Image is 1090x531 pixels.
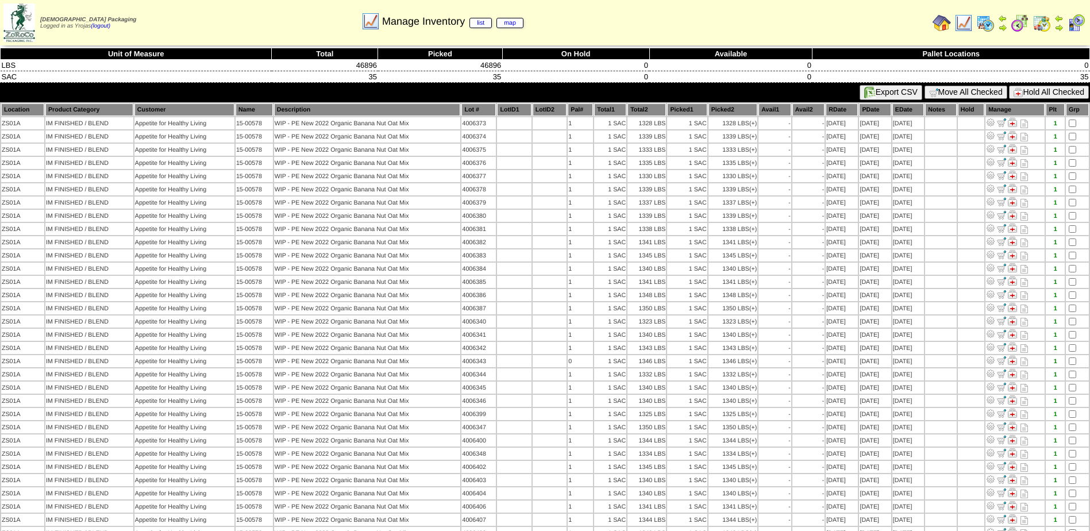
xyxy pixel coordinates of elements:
img: calendarblend.gif [1011,14,1029,32]
img: Move [997,276,1006,286]
td: 1 SAC [667,170,707,182]
img: Manage Hold [1008,475,1017,484]
td: 1339 LBS [708,130,758,143]
td: 1 SAC [594,197,626,209]
td: [DATE] [826,170,858,182]
img: Adjust [986,422,995,431]
td: [DATE] [892,197,924,209]
img: Adjust [986,237,995,246]
img: Move [997,237,1006,246]
td: Appetite for Healthy Living [134,210,234,222]
td: Appetite for Healthy Living [134,144,234,156]
img: Move [997,263,1006,272]
th: Picked2 [708,103,758,116]
th: LotID2 [533,103,567,116]
th: LotID1 [497,103,531,116]
div: 1 [1046,173,1064,180]
span: Logged in as Yrojas [40,17,136,29]
img: Adjust [986,514,995,524]
td: 4006373 [461,117,496,129]
img: Adjust [986,224,995,233]
img: Move [997,475,1006,484]
img: Manage Hold [1008,118,1017,127]
img: Adjust [986,369,995,378]
td: IM FINISHED / BLEND [45,197,133,209]
th: Total [272,48,378,60]
td: 1 SAC [594,170,626,182]
img: Adjust [986,343,995,352]
td: 4006375 [461,144,496,156]
td: 1330 LBS [627,170,666,182]
td: 15-00578 [236,170,273,182]
td: WIP - PE New 2022 Organic Banana Nut Oat Mix [274,130,461,143]
button: Move All Checked [925,86,1007,99]
td: 1333 LBS [708,144,758,156]
img: hold.gif [1014,88,1023,97]
td: - [792,117,825,129]
img: Adjust [986,210,995,220]
td: 1 [568,197,593,209]
img: Move [997,435,1006,444]
img: Move [997,409,1006,418]
td: 4006378 [461,183,496,195]
td: Appetite for Healthy Living [134,117,234,129]
img: Manage Hold [1008,276,1017,286]
td: IM FINISHED / BLEND [45,183,133,195]
img: Manage Hold [1008,197,1017,206]
td: ZS01A [1,170,44,182]
td: ZS01A [1,157,44,169]
td: WIP - PE New 2022 Organic Banana Nut Oat Mix [274,183,461,195]
img: Move [997,197,1006,206]
th: Manage [985,103,1045,116]
td: 1 [568,157,593,169]
img: Manage Hold [1008,329,1017,338]
img: Move [997,369,1006,378]
img: line_graph.gif [954,14,973,32]
td: - [758,117,791,129]
td: [DATE] [892,183,924,195]
i: Note [1020,172,1028,181]
td: WIP - PE New 2022 Organic Banana Nut Oat Mix [274,197,461,209]
td: 1 SAC [594,183,626,195]
td: - [758,157,791,169]
a: map [496,18,523,28]
th: PDate [859,103,891,116]
td: IM FINISHED / BLEND [45,210,133,222]
td: 1 SAC [594,157,626,169]
td: 1 [568,144,593,156]
td: [DATE] [826,197,858,209]
img: Adjust [986,184,995,193]
span: Manage Inventory [382,16,523,28]
td: 1330 LBS [708,170,758,182]
img: Manage Hold [1008,210,1017,220]
div: (+) [749,173,757,180]
td: 1 [568,210,593,222]
div: 1 [1046,186,1064,193]
img: Manage Hold [1008,435,1017,444]
img: Adjust [986,316,995,325]
img: excel.gif [864,87,876,98]
img: Move [997,131,1006,140]
td: 4006377 [461,170,496,182]
td: Appetite for Healthy Living [134,183,234,195]
div: (+) [749,147,757,153]
th: Total2 [627,103,666,116]
td: 1337 LBS [708,197,758,209]
th: Pallet Locations [812,48,1090,60]
img: Manage Hold [1008,316,1017,325]
img: Manage Hold [1008,224,1017,233]
th: Name [236,103,273,116]
th: Customer [134,103,234,116]
td: 15-00578 [236,183,273,195]
img: calendarcustomer.gif [1067,14,1085,32]
td: 0 [812,60,1090,71]
img: arrowleft.gif [1054,14,1064,23]
img: Adjust [986,395,995,405]
img: Adjust [986,263,995,272]
td: 1339 LBS [627,130,666,143]
img: Move [997,395,1006,405]
td: 0 [649,71,812,83]
img: arrowleft.gif [998,14,1007,23]
div: (+) [749,120,757,127]
td: - [758,130,791,143]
